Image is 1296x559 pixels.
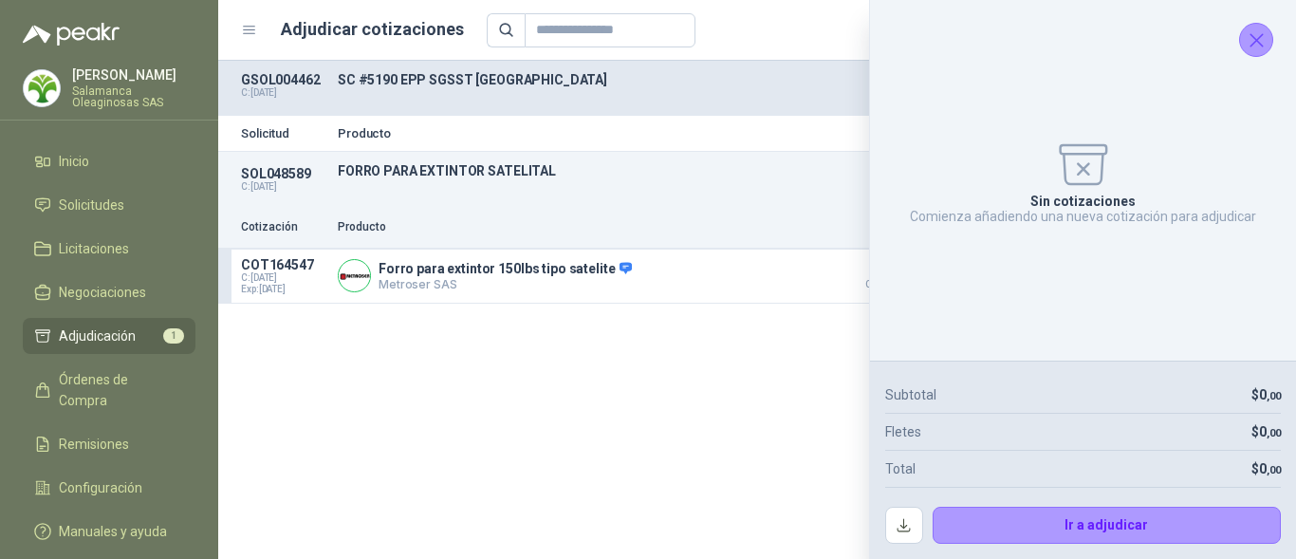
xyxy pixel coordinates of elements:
span: Configuración [59,477,142,498]
p: Solicitud [241,127,326,140]
a: Inicio [23,143,195,179]
span: 0 [1259,424,1281,439]
p: SOL048589 [241,166,326,181]
span: Negociaciones [59,282,146,303]
img: Company Logo [24,70,60,106]
p: $ [1251,421,1281,442]
span: Órdenes de Compra [59,369,177,411]
a: Adjudicación1 [23,318,195,354]
span: Inicio [59,151,89,172]
a: Negociaciones [23,274,195,310]
span: ,00 [1267,464,1281,476]
span: Licitaciones [59,238,129,259]
span: Exp: [DATE] [241,284,326,295]
p: [PERSON_NAME] [72,68,195,82]
span: C: [DATE] [241,272,326,284]
p: $ [1251,384,1281,405]
img: Company Logo [339,260,370,291]
p: FORRO PARA EXTINTOR SATELITAL [338,163,1000,178]
a: Solicitudes [23,187,195,223]
img: Logo peakr [23,23,120,46]
a: Órdenes de Compra [23,362,195,419]
p: Producto [338,218,825,236]
span: ,00 [1267,390,1281,402]
p: SC #5190 EPP SGSST [GEOGRAPHIC_DATA] [338,72,1000,87]
span: Solicitudes [59,195,124,215]
h1: Adjudicar cotizaciones [281,16,464,43]
span: 0 [1259,387,1281,402]
p: Producto [338,127,1000,140]
span: Manuales y ayuda [59,521,167,542]
button: Ir a adjudicar [933,507,1282,545]
p: Forro para extintor 150lbs tipo satelite [379,261,632,278]
a: Configuración [23,470,195,506]
p: COT164547 [241,257,326,272]
p: C: [DATE] [241,181,326,193]
p: Cotización [241,218,326,236]
span: 0 [1259,461,1281,476]
span: Adjudicación [59,326,136,346]
p: Metroser SAS [379,277,632,291]
p: Fletes [885,421,921,442]
p: Sin cotizaciones [1030,194,1136,209]
p: $ 195.160 [837,257,932,289]
a: Manuales y ayuda [23,513,195,550]
p: $ [1251,458,1281,479]
span: Crédito 30 días [837,280,932,289]
a: Licitaciones [23,231,195,267]
span: 1 [163,328,184,344]
p: Precio [837,218,932,236]
p: GSOL004462 [241,72,326,87]
p: Comienza añadiendo una nueva cotización para adjudicar [910,209,1256,224]
span: ,00 [1267,427,1281,439]
a: Remisiones [23,426,195,462]
p: Subtotal [885,384,936,405]
p: Salamanca Oleaginosas SAS [72,85,195,108]
span: Remisiones [59,434,129,455]
p: C: [DATE] [241,87,326,99]
p: Total [885,458,916,479]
